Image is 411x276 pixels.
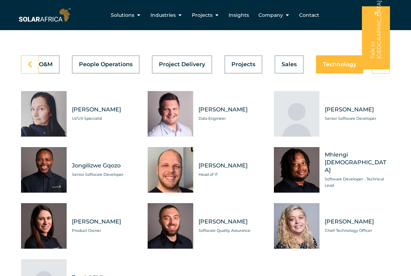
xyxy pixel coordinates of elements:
span: Solutions [111,12,134,19]
span: Mhlengi [DEMOGRAPHIC_DATA] [325,151,390,174]
span: Software Developer - Technical Lead [325,176,390,188]
nav: Menu [72,9,358,22]
span: Project Delivery [159,62,205,67]
span: Projects [231,62,255,67]
a: Contact [299,12,319,19]
span: Senior Software Developer [72,171,137,178]
span: [PERSON_NAME] [325,106,390,113]
span: Projects [192,12,213,19]
span: People Operations [79,62,133,67]
span: Data Engineer [198,115,264,122]
span: Head of IT [198,171,264,178]
span: UI/UX Specialist [72,115,137,122]
span: Chief Technology Officer [325,227,390,234]
span: O&M [39,62,53,67]
span: Senior Software Developer [325,115,390,122]
span: [PERSON_NAME] [72,106,137,113]
span: Technology [323,62,356,67]
span: [PERSON_NAME] [198,218,264,226]
div: Menu Toggle [72,9,358,22]
a: Insights [229,12,249,19]
span: [PERSON_NAME] [325,218,390,226]
span: Jongilizwe Gqozo [72,162,137,170]
span: [PERSON_NAME] [198,106,264,113]
span: Software Quality Assurance [198,227,264,234]
span: Sales [282,62,297,67]
span: [PERSON_NAME] [198,162,264,170]
span: Company [258,12,283,19]
span: Industries [150,12,176,19]
span: [PERSON_NAME] [72,218,137,226]
span: Product Owner [72,227,137,234]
